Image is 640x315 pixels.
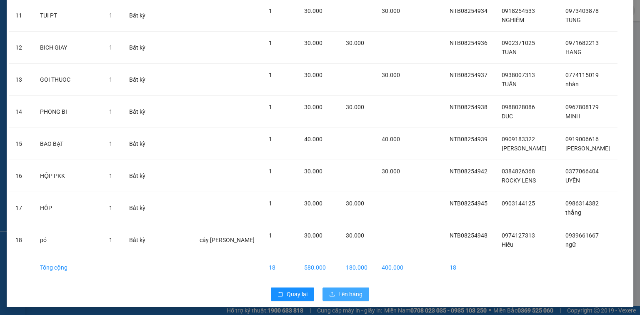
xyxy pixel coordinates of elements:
td: 580.000 [297,256,340,279]
span: NTB08254938 [450,104,487,110]
span: ROCKY LENS [502,177,536,184]
span: cây [PERSON_NAME] [200,237,255,243]
span: 1 [269,200,272,207]
span: nhàn [565,81,579,87]
span: NTB08254934 [450,7,487,14]
td: 17 [9,192,33,224]
span: 1 [109,44,112,51]
td: 400.000 [375,256,410,279]
span: 30.000 [346,200,364,207]
td: 18 [262,256,297,279]
td: BICH GIAY [33,32,102,64]
button: uploadLên hàng [322,287,369,301]
span: ngữ [565,241,576,248]
td: Bất kỳ [122,192,152,224]
span: 0988028086 [502,104,535,110]
span: 1 [269,104,272,110]
td: 16 [9,160,33,192]
span: 0918254533 [502,7,535,14]
span: 1 [109,76,112,83]
span: 1 [269,168,272,175]
span: 0384826368 [502,168,535,175]
span: TUNG [565,17,581,23]
span: 30.000 [346,232,364,239]
span: 0902371025 [502,40,535,46]
span: 0903144125 [502,200,535,207]
span: 30.000 [304,104,322,110]
span: 1 [109,108,112,115]
span: 0938007313 [502,72,535,78]
td: Bất kỳ [122,64,152,96]
span: NGHIÊM [502,17,524,23]
span: 30.000 [304,7,322,14]
span: 30.000 [382,168,400,175]
td: 18 [443,256,495,279]
td: 18 [9,224,33,256]
span: 1 [269,136,272,142]
span: 30.000 [304,232,322,239]
span: 30.000 [304,168,322,175]
td: 15 [9,128,33,160]
td: HÔP [33,192,102,224]
span: 0974127313 [502,232,535,239]
button: rollbackQuay lại [271,287,314,301]
span: 0939661667 [565,232,599,239]
span: 0986314382 [565,200,599,207]
span: 1 [109,205,112,211]
span: 40.000 [382,136,400,142]
span: 1 [269,7,272,14]
span: 0774115019 [565,72,599,78]
span: 30.000 [382,72,400,78]
span: 1 [269,232,272,239]
span: 0909183322 [502,136,535,142]
span: UYÊN [565,177,580,184]
span: 0377066404 [565,168,599,175]
span: 1 [109,140,112,147]
span: NTB08254942 [450,168,487,175]
td: 14 [9,96,33,128]
td: 12 [9,32,33,64]
span: NTB08254939 [450,136,487,142]
span: 1 [109,237,112,243]
span: 0967808179 [565,104,599,110]
span: 30.000 [304,40,322,46]
span: 0973403878 [565,7,599,14]
span: 1 [109,172,112,179]
span: 1 [269,72,272,78]
span: rollback [277,291,283,298]
span: 1 [109,12,112,19]
span: 40.000 [304,136,322,142]
td: pó [33,224,102,256]
td: PHONG BI [33,96,102,128]
span: TUẤN [502,81,517,87]
span: 30.000 [382,7,400,14]
td: Bất kỳ [122,96,152,128]
span: NTB08254945 [450,200,487,207]
span: NTB08254936 [450,40,487,46]
span: TUAN [502,49,517,55]
td: HỘP PKK [33,160,102,192]
span: DUC [502,113,513,120]
span: thắng [565,209,581,216]
span: 30.000 [346,40,364,46]
td: GOI THUOC [33,64,102,96]
span: NTB08254937 [450,72,487,78]
span: Lên hàng [338,290,362,299]
td: 180.000 [339,256,375,279]
span: 0971682213 [565,40,599,46]
span: Quay lại [287,290,307,299]
span: NTB08254948 [450,232,487,239]
span: 1 [269,40,272,46]
td: Bất kỳ [122,32,152,64]
td: BAO BẠT [33,128,102,160]
td: Bất kỳ [122,224,152,256]
span: upload [329,291,335,298]
td: Bất kỳ [122,160,152,192]
td: 13 [9,64,33,96]
span: 0919006616 [565,136,599,142]
span: MINH [565,113,580,120]
span: HANG [565,49,582,55]
span: 30.000 [304,200,322,207]
span: 30.000 [346,104,364,110]
span: [PERSON_NAME] [565,145,610,152]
